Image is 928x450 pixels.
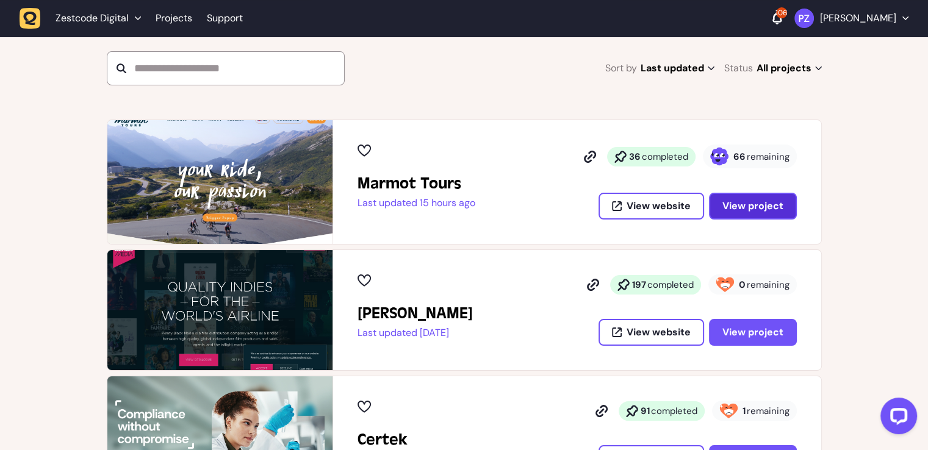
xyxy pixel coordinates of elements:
[747,279,790,291] span: remaining
[358,304,473,323] h2: Penny Black
[722,327,783,337] span: View project
[724,60,753,77] span: Status
[605,60,637,77] span: Sort by
[709,193,797,220] button: View project
[747,405,790,417] span: remaining
[358,430,449,449] h2: Certek
[207,12,243,24] a: Support
[627,201,691,211] span: View website
[747,151,790,163] span: remaining
[107,250,333,370] img: Penny Black
[632,279,646,291] strong: 197
[642,151,688,163] span: completed
[709,319,797,346] button: View project
[358,174,475,193] h2: Marmot Tours
[871,393,922,444] iframe: LiveChat chat widget
[739,279,746,291] strong: 0
[722,201,783,211] span: View project
[20,7,148,29] button: Zestcode Digital
[599,193,704,220] button: View website
[358,327,473,339] p: Last updated [DATE]
[651,405,697,417] span: completed
[358,197,475,209] p: Last updated 15 hours ago
[794,9,814,28] img: Paris Zisis
[757,60,822,77] span: All projects
[641,405,650,417] strong: 91
[776,7,787,18] div: 106
[794,9,908,28] button: [PERSON_NAME]
[820,12,896,24] p: [PERSON_NAME]
[629,151,641,163] strong: 36
[599,319,704,346] button: View website
[627,327,691,337] span: View website
[733,151,746,163] strong: 66
[743,405,746,417] strong: 1
[107,120,333,244] img: Marmot Tours
[156,7,192,29] a: Projects
[56,12,129,24] span: Zestcode Digital
[641,60,714,77] span: Last updated
[647,279,694,291] span: completed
